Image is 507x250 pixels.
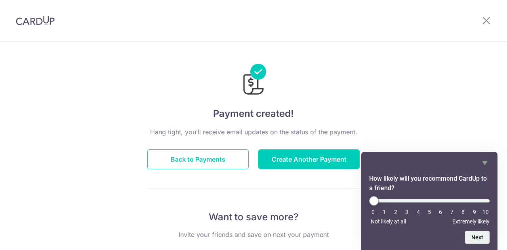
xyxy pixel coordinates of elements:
li: 10 [482,209,490,215]
span: Not likely at all [371,218,406,225]
li: 8 [459,209,467,215]
li: 9 [471,209,478,215]
li: 7 [448,209,456,215]
li: 2 [392,209,400,215]
button: Create Another Payment [258,149,360,169]
p: Want to save more? [147,211,360,223]
li: 0 [369,209,377,215]
img: Payments [241,64,266,97]
button: Hide survey [480,158,490,168]
li: 3 [403,209,411,215]
div: How likely will you recommend CardUp to a friend? Select an option from 0 to 10, with 0 being Not... [369,196,490,225]
button: Next question [465,231,490,244]
p: Hang tight, you’ll receive email updates on the status of the payment. [147,127,360,137]
span: Extremely likely [452,218,490,225]
li: 6 [436,209,444,215]
p: Invite your friends and save on next your payment [147,230,360,239]
li: 4 [414,209,422,215]
h4: Payment created! [147,107,360,121]
h2: How likely will you recommend CardUp to a friend? Select an option from 0 to 10, with 0 being Not... [369,174,490,193]
img: CardUp [16,16,55,25]
button: Back to Payments [147,149,249,169]
div: How likely will you recommend CardUp to a friend? Select an option from 0 to 10, with 0 being Not... [369,158,490,244]
li: 1 [380,209,388,215]
li: 5 [425,209,433,215]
